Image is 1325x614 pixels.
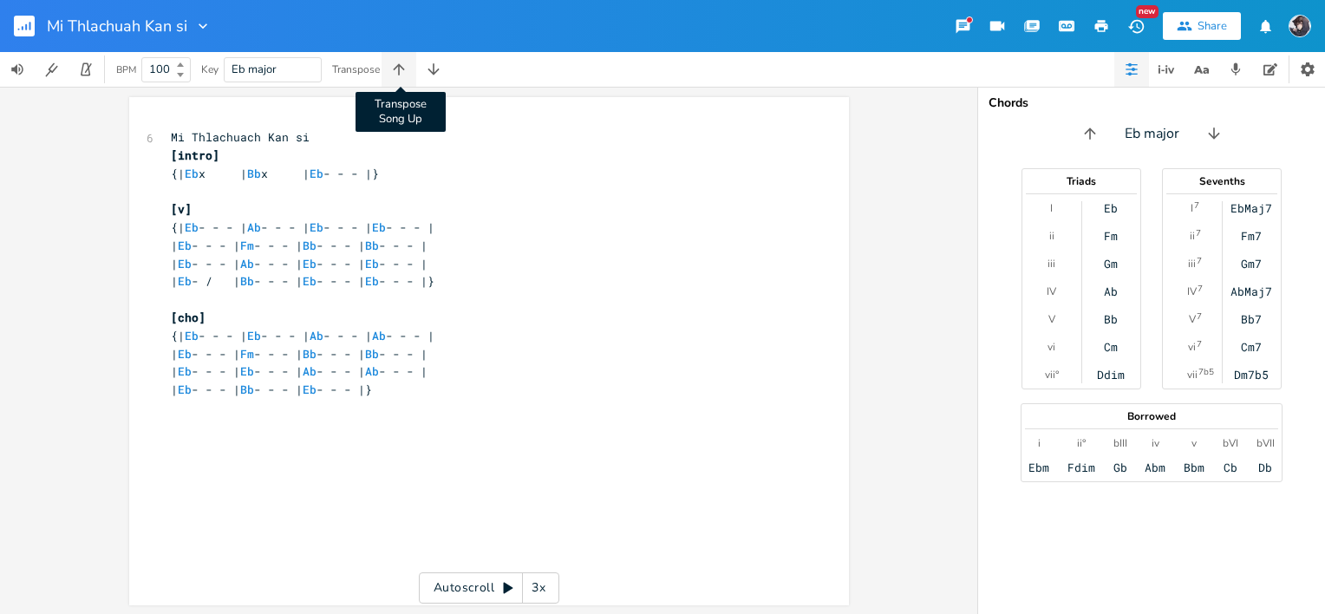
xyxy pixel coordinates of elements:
[1198,365,1214,379] sup: 7b5
[171,147,219,163] span: [intro]
[1119,10,1153,42] button: New
[1224,460,1237,474] div: Cb
[1184,460,1204,474] div: Bbm
[47,18,187,34] span: Mi Thlachuah Kan si
[1047,284,1056,298] div: IV
[1196,226,1201,240] sup: 7
[201,64,219,75] div: Key
[1241,229,1262,243] div: Fm7
[1163,176,1281,186] div: Sevenths
[303,363,317,379] span: Ab
[1234,368,1269,382] div: Dm7b5
[178,238,192,253] span: Eb
[1104,284,1118,298] div: Ab
[1049,229,1054,243] div: ii
[1028,460,1049,474] div: Ebm
[1097,368,1125,382] div: Ddim
[171,129,310,145] span: Mi Thlachuach Kan si
[240,382,254,397] span: Bb
[1022,176,1140,186] div: Triads
[365,256,379,271] span: Eb
[1197,310,1202,323] sup: 7
[178,273,192,289] span: Eb
[1223,436,1238,450] div: bVI
[240,346,254,362] span: Fm
[1077,436,1086,450] div: ii°
[1230,201,1272,215] div: EbMaj7
[1187,284,1197,298] div: IV
[1197,254,1202,268] sup: 7
[1198,18,1227,34] div: Share
[1190,229,1195,243] div: ii
[1113,436,1127,450] div: bIII
[303,346,317,362] span: Bb
[310,328,323,343] span: Ab
[1048,340,1055,354] div: vi
[1188,257,1196,271] div: iii
[171,238,428,253] span: | - - - | - - - | - - - | - - - |
[240,238,254,253] span: Fm
[171,363,428,379] span: | - - - | - - - | - - - | - - - |
[419,572,559,604] div: Autoscroll
[1187,368,1198,382] div: vii
[303,256,317,271] span: Eb
[1048,257,1055,271] div: iii
[1104,201,1118,215] div: Eb
[332,64,380,75] div: Transpose
[178,256,192,271] span: Eb
[247,328,261,343] span: Eb
[310,166,323,181] span: Eb
[171,166,379,181] span: {| x | x | - - - |}
[185,219,199,235] span: Eb
[1258,460,1272,474] div: Db
[303,273,317,289] span: Eb
[1136,5,1159,18] div: New
[178,363,192,379] span: Eb
[1191,436,1197,450] div: v
[1152,436,1159,450] div: iv
[1191,201,1193,215] div: I
[1104,312,1118,326] div: Bb
[171,273,434,289] span: | - / | - - - | - - - | - - - |}
[1104,229,1118,243] div: Fm
[365,273,379,289] span: Eb
[1189,312,1196,326] div: V
[185,328,199,343] span: Eb
[232,62,277,77] span: Eb major
[1113,460,1127,474] div: Gb
[171,201,192,217] span: [v]
[1163,12,1241,40] button: Share
[1230,284,1272,298] div: AbMaj7
[1194,199,1199,212] sup: 7
[1021,411,1282,421] div: Borrowed
[171,382,372,397] span: | - - - | - - - | - - - |}
[247,219,261,235] span: Ab
[1048,312,1055,326] div: V
[365,238,379,253] span: Bb
[1198,282,1203,296] sup: 7
[178,382,192,397] span: Eb
[989,97,1315,109] div: Chords
[1241,312,1262,326] div: Bb7
[310,219,323,235] span: Eb
[185,166,199,181] span: Eb
[1050,201,1053,215] div: I
[303,238,317,253] span: Bb
[1145,460,1165,474] div: Abm
[365,363,379,379] span: Ab
[171,310,206,325] span: [cho]
[171,219,434,235] span: {| - - - | - - - | - - - | - - - |
[178,346,192,362] span: Eb
[116,65,136,75] div: BPM
[1188,340,1196,354] div: vi
[1067,460,1095,474] div: Fdim
[1125,124,1179,144] span: Eb major
[523,572,554,604] div: 3x
[1241,257,1262,271] div: Gm7
[247,166,261,181] span: Bb
[1197,337,1202,351] sup: 7
[171,328,434,343] span: {| - - - | - - - | - - - | - - - |
[1038,436,1041,450] div: i
[1289,15,1311,37] img: 6F Soke
[1241,340,1262,354] div: Cm7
